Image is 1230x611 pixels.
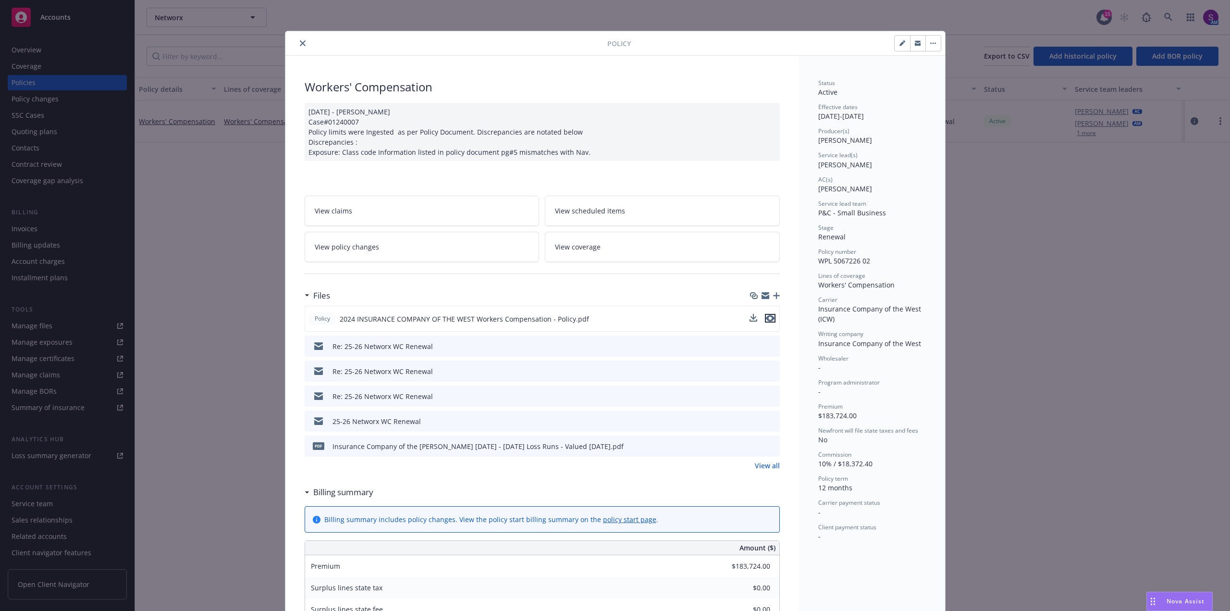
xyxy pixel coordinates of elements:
[305,232,540,262] a: View policy changes
[818,354,849,362] span: Wholesaler
[818,280,895,289] span: Workers' Compensation
[818,103,926,121] div: [DATE] - [DATE]
[315,242,379,252] span: View policy changes
[313,289,330,302] h3: Files
[750,314,757,322] button: download file
[818,79,835,87] span: Status
[818,272,865,280] span: Lines of coverage
[739,543,775,553] span: Amount ($)
[818,200,866,208] span: Service lead team
[818,184,872,193] span: [PERSON_NAME]
[818,330,863,338] span: Writing company
[818,296,837,304] span: Carrier
[765,314,775,323] button: preview file
[332,341,433,351] div: Re: 25-26 Networx WC Renewal
[332,366,433,376] div: Re: 25-26 Networx WC Renewal
[1167,597,1205,605] span: Nova Assist
[607,38,631,49] span: Policy
[752,416,760,426] button: download file
[818,426,918,435] span: Newfront will file state taxes and fees
[313,442,324,449] span: pdf
[755,461,780,471] a: View all
[752,366,760,376] button: download file
[332,391,433,401] div: Re: 25-26 Networx WC Renewal
[818,248,856,256] span: Policy number
[818,402,843,411] span: Premium
[311,561,340,571] span: Premium
[713,581,776,595] input: 0.00
[305,196,540,226] a: View claims
[767,391,776,401] button: preview file
[332,441,624,451] div: Insurance Company of the [PERSON_NAME] [DATE] - [DATE] Loss Runs - Valued [DATE].pdf
[324,514,658,524] div: Billing summary includes policy changes. View the policy start billing summary on the .
[818,378,880,387] span: Program administrator
[818,483,852,492] span: 12 months
[313,486,373,499] h3: Billing summary
[767,416,776,426] button: preview file
[818,411,857,420] span: $183,724.00
[767,441,776,451] button: preview file
[818,387,821,396] span: -
[297,37,308,49] button: close
[818,136,872,145] span: [PERSON_NAME]
[305,79,780,95] div: Workers' Compensation
[767,366,776,376] button: preview file
[332,416,421,426] div: 25-26 Networx WC Renewal
[545,232,780,262] a: View coverage
[555,206,625,216] span: View scheduled items
[818,103,858,111] span: Effective dates
[818,459,873,468] span: 10% / $18,372.40
[818,363,821,372] span: -
[818,339,921,348] span: Insurance Company of the West
[818,508,821,517] span: -
[1146,592,1213,611] button: Nova Assist
[305,289,330,302] div: Files
[818,435,827,444] span: No
[305,486,373,499] div: Billing summary
[818,532,821,541] span: -
[305,103,780,161] div: [DATE] - [PERSON_NAME] Case#01240007 Policy limits were Ingested as per Policy Document. Discrepa...
[818,224,834,232] span: Stage
[311,583,382,592] span: Surplus lines state tax
[818,523,876,531] span: Client payment status
[818,127,849,135] span: Producer(s)
[818,208,886,217] span: P&C - Small Business
[752,341,760,351] button: download file
[818,151,858,159] span: Service lead(s)
[767,341,776,351] button: preview file
[340,314,589,324] span: 2024 INSURANCE COMPANY OF THE WEST Workers Compensation - Policy.pdf
[750,314,757,324] button: download file
[765,314,775,324] button: preview file
[818,304,923,324] span: Insurance Company of the West (ICW)
[818,87,837,97] span: Active
[752,391,760,401] button: download file
[713,559,776,574] input: 0.00
[313,314,332,323] span: Policy
[818,474,848,483] span: Policy term
[752,441,760,451] button: download file
[545,196,780,226] a: View scheduled items
[818,256,870,265] span: WPL 5067226 02
[818,499,880,507] span: Carrier payment status
[1147,592,1159,611] div: Drag to move
[555,242,601,252] span: View coverage
[315,206,352,216] span: View claims
[603,515,656,524] a: policy start page
[818,160,872,169] span: [PERSON_NAME]
[818,175,833,184] span: AC(s)
[818,450,851,459] span: Commission
[818,232,846,241] span: Renewal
